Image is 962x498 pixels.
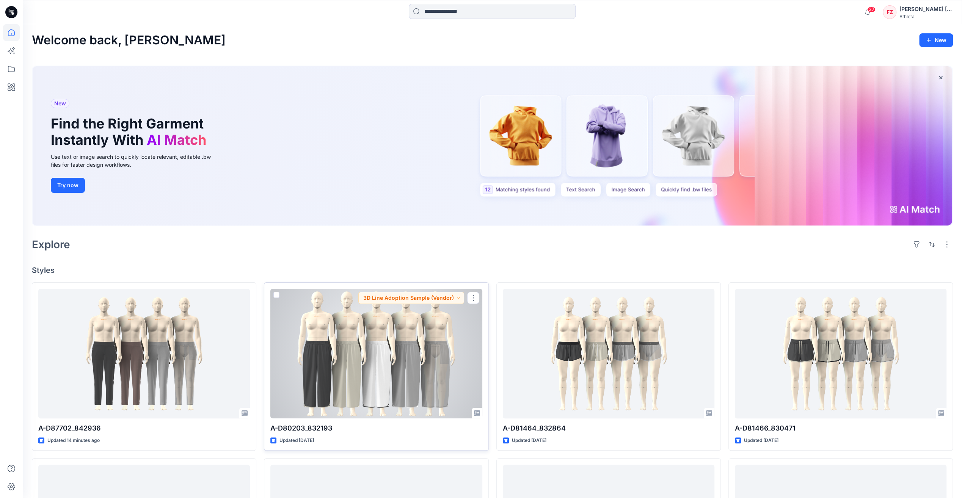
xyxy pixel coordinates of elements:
[38,289,250,418] a: A-D87702_842936
[735,289,946,418] a: A-D81466_830471
[503,289,714,418] a: A-D81464_832864
[32,33,226,47] h2: Welcome back, [PERSON_NAME]
[503,423,714,434] p: A-D81464_832864
[270,423,482,434] p: A-D80203_832193
[147,132,206,148] span: AI Match
[47,437,100,445] p: Updated 14 minutes ago
[51,116,210,148] h1: Find the Right Garment Instantly With
[919,33,953,47] button: New
[512,437,546,445] p: Updated [DATE]
[51,153,221,169] div: Use text or image search to quickly locate relevant, editable .bw files for faster design workflows.
[38,423,250,434] p: A-D87702_842936
[735,423,946,434] p: A-D81466_830471
[32,238,70,251] h2: Explore
[270,289,482,418] a: A-D80203_832193
[867,6,876,13] span: 37
[279,437,314,445] p: Updated [DATE]
[51,178,85,193] button: Try now
[32,266,953,275] h4: Styles
[54,99,66,108] span: New
[744,437,778,445] p: Updated [DATE]
[883,5,896,19] div: FZ
[899,14,953,19] div: Athleta
[899,5,953,14] div: [PERSON_NAME] [PERSON_NAME]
